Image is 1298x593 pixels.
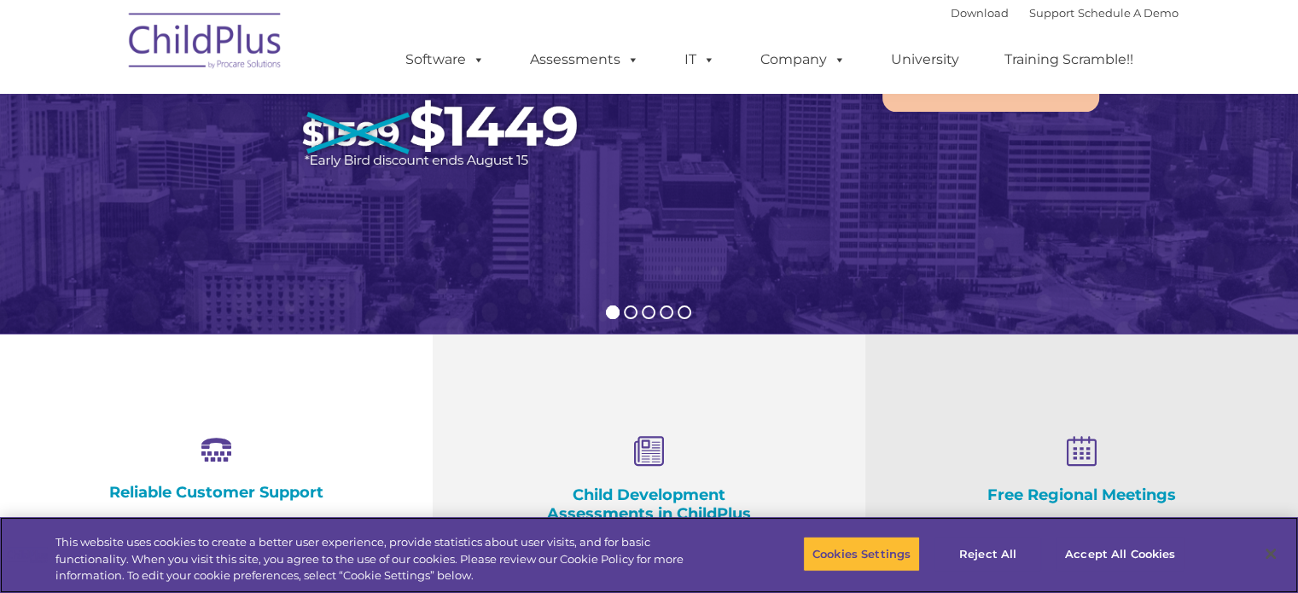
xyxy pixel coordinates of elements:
[934,536,1041,572] button: Reject All
[120,1,291,86] img: ChildPlus by Procare Solutions
[55,534,714,584] div: This website uses cookies to create a better user experience, provide statistics about user visit...
[1056,536,1184,572] button: Accept All Cookies
[951,6,1179,20] font: |
[987,43,1150,77] a: Training Scramble!!
[1029,6,1074,20] a: Support
[803,536,920,572] button: Cookies Settings
[743,43,863,77] a: Company
[951,485,1213,504] h4: Free Regional Meetings
[1252,535,1289,573] button: Close
[85,483,347,502] h4: Reliable Customer Support
[513,43,656,77] a: Assessments
[667,43,732,77] a: IT
[388,43,502,77] a: Software
[237,183,310,195] span: Phone number
[951,6,1009,20] a: Download
[874,43,976,77] a: University
[1078,6,1179,20] a: Schedule A Demo
[237,113,289,125] span: Last name
[518,485,780,523] h4: Child Development Assessments in ChildPlus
